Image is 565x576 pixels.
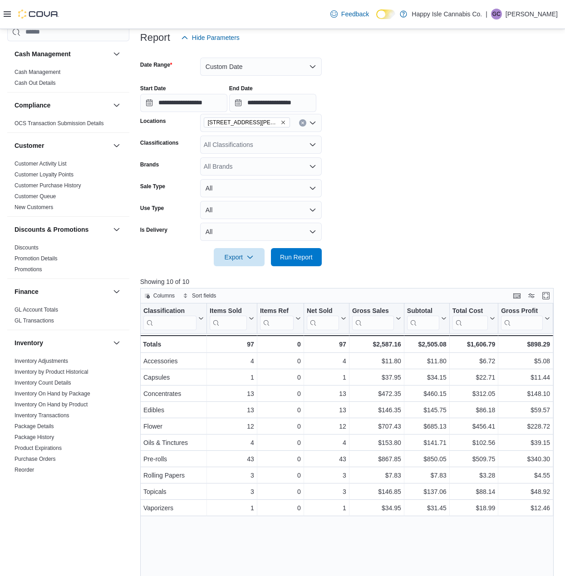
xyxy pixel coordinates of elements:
div: $31.45 [407,503,447,513]
div: Subtotal [407,307,439,315]
div: Inventory [7,355,129,489]
button: Inventory [15,338,109,347]
div: Net Sold [307,307,339,315]
a: Inventory Adjustments [15,357,68,364]
div: $7.83 [352,470,401,481]
div: 0 [260,437,301,448]
div: 1 [307,503,346,513]
a: GL Account Totals [15,306,58,312]
div: Oils & Tinctures [143,437,204,448]
a: Cash Management [15,68,60,75]
div: Net Sold [307,307,339,330]
div: $460.15 [407,388,447,399]
div: $11.80 [407,356,447,366]
div: $146.85 [352,486,401,497]
label: Is Delivery [140,226,167,234]
div: $11.80 [352,356,401,366]
h3: Report [140,32,170,43]
p: Happy Isle Cannabis Co. [412,9,482,20]
a: Inventory by Product Historical [15,368,88,375]
div: $137.06 [407,486,447,497]
div: Items Sold [210,307,247,315]
div: Pre-rolls [143,454,204,464]
span: Feedback [341,10,369,19]
span: Dark Mode [376,19,377,20]
button: Total Cost [452,307,495,330]
button: Display options [526,290,537,301]
label: Sale Type [140,183,165,190]
input: Dark Mode [376,10,395,19]
div: Gross Profit [501,307,543,315]
div: Total Cost [452,307,488,315]
div: 43 [210,454,254,464]
h3: Finance [15,287,39,296]
div: $3.28 [452,470,495,481]
div: Items Ref [260,307,294,315]
div: Classification [143,307,197,330]
div: $145.75 [407,405,447,415]
button: Run Report [271,248,322,266]
label: Date Range [140,61,172,68]
div: 3 [210,470,254,481]
div: $340.30 [501,454,550,464]
button: Items Sold [210,307,254,330]
button: Keyboard shortcuts [511,290,522,301]
button: Subtotal [407,307,447,330]
div: $102.56 [452,437,495,448]
div: $153.80 [352,437,401,448]
label: End Date [229,85,253,92]
div: Topicals [143,486,204,497]
div: 1 [307,372,346,383]
h3: Compliance [15,100,50,109]
button: Cash Management [111,48,122,59]
button: Gross Sales [352,307,401,330]
a: Customer Activity List [15,160,67,166]
div: $707.43 [352,421,401,432]
a: Cash Out Details [15,79,56,86]
div: $456.41 [452,421,495,432]
div: Discounts & Promotions [7,242,129,278]
a: Package Details [15,423,54,429]
button: Compliance [111,99,122,110]
button: Sort fields [179,290,220,301]
a: Feedback [327,5,373,23]
a: OCS Transaction Submission Details [15,120,104,126]
h3: Discounts & Promotions [15,225,88,234]
a: Inventory On Hand by Product [15,401,88,407]
div: 4 [307,437,346,448]
div: 0 [260,339,301,350]
div: $48.92 [501,486,550,497]
a: Product Expirations [15,444,62,451]
div: 13 [307,405,346,415]
button: Clear input [299,119,306,127]
div: 0 [260,372,301,383]
div: 0 [260,486,301,497]
div: 12 [307,421,346,432]
a: Purchase Orders [15,455,56,462]
button: Inventory [111,337,122,348]
a: Inventory Transactions [15,412,69,418]
span: Columns [153,292,175,299]
div: Concentrates [143,388,204,399]
input: Press the down key to open a popover containing a calendar. [140,94,227,112]
div: 0 [260,470,301,481]
button: Enter fullscreen [540,290,551,301]
div: 0 [260,405,301,415]
div: $6.72 [452,356,495,366]
div: $2,587.16 [352,339,401,350]
div: 3 [307,486,346,497]
a: Inventory On Hand by Package [15,390,90,396]
button: Items Ref [260,307,301,330]
label: Use Type [140,205,164,212]
div: $22.71 [452,372,495,383]
div: 12 [210,421,254,432]
div: Cash Management [7,66,129,92]
div: Edibles [143,405,204,415]
button: Discounts & Promotions [111,224,122,234]
button: Customer [15,141,109,150]
div: Subtotal [407,307,439,330]
h3: Customer [15,141,44,150]
div: $685.13 [407,421,447,432]
label: Locations [140,117,166,125]
div: 0 [260,454,301,464]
